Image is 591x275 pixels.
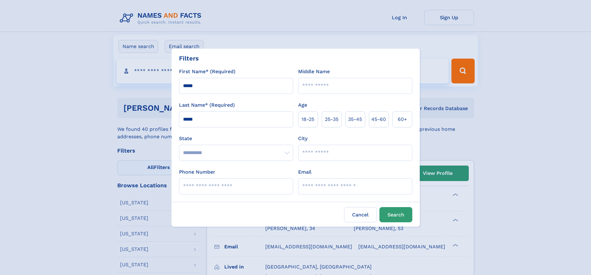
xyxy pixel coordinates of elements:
label: Last Name* (Required) [179,101,235,109]
label: Age [298,101,307,109]
span: 45‑60 [371,116,386,123]
label: Middle Name [298,68,330,75]
span: 25‑35 [325,116,338,123]
span: 18‑25 [302,116,314,123]
span: 35‑45 [348,116,362,123]
span: 60+ [398,116,407,123]
label: State [179,135,293,142]
button: Search [379,207,412,222]
label: Cancel [344,207,377,222]
label: City [298,135,307,142]
label: Phone Number [179,168,215,176]
div: Filters [179,54,199,63]
label: First Name* (Required) [179,68,235,75]
label: Email [298,168,311,176]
